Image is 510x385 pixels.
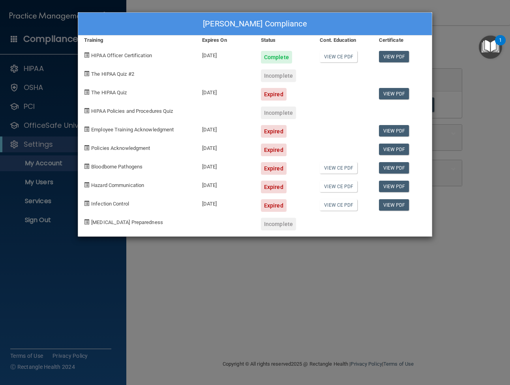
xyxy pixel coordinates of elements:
[196,82,255,101] div: [DATE]
[91,90,127,95] span: The HIPAA Quiz
[379,144,409,155] a: View PDF
[91,219,163,225] span: [MEDICAL_DATA] Preparedness
[261,199,287,212] div: Expired
[196,119,255,138] div: [DATE]
[320,199,357,211] a: View CE PDF
[479,36,502,59] button: Open Resource Center, 1 new notification
[379,181,409,192] a: View PDF
[499,40,502,50] div: 1
[261,181,287,193] div: Expired
[379,199,409,211] a: View PDF
[379,51,409,62] a: View PDF
[471,331,501,361] iframe: Drift Widget Chat Controller
[91,145,150,151] span: Policies Acknowledgment
[196,175,255,193] div: [DATE]
[196,193,255,212] div: [DATE]
[314,36,373,45] div: Cont. Education
[196,45,255,64] div: [DATE]
[261,125,287,138] div: Expired
[255,36,314,45] div: Status
[91,52,152,58] span: HIPAA Officer Certification
[91,108,173,114] span: HIPAA Policies and Procedures Quiz
[91,201,129,207] span: Infection Control
[320,181,357,192] a: View CE PDF
[196,138,255,156] div: [DATE]
[78,36,196,45] div: Training
[261,218,296,230] div: Incomplete
[91,164,142,170] span: Bloodborne Pathogens
[91,182,144,188] span: Hazard Communication
[196,36,255,45] div: Expires On
[373,36,432,45] div: Certificate
[261,162,287,175] div: Expired
[379,125,409,136] a: View PDF
[261,107,296,119] div: Incomplete
[261,88,287,101] div: Expired
[91,127,174,133] span: Employee Training Acknowledgment
[78,13,432,36] div: [PERSON_NAME] Compliance
[320,51,357,62] a: View CE PDF
[379,162,409,174] a: View PDF
[261,51,292,64] div: Complete
[261,144,287,156] div: Expired
[379,88,409,99] a: View PDF
[320,162,357,174] a: View CE PDF
[261,69,296,82] div: Incomplete
[196,156,255,175] div: [DATE]
[91,71,134,77] span: The HIPAA Quiz #2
